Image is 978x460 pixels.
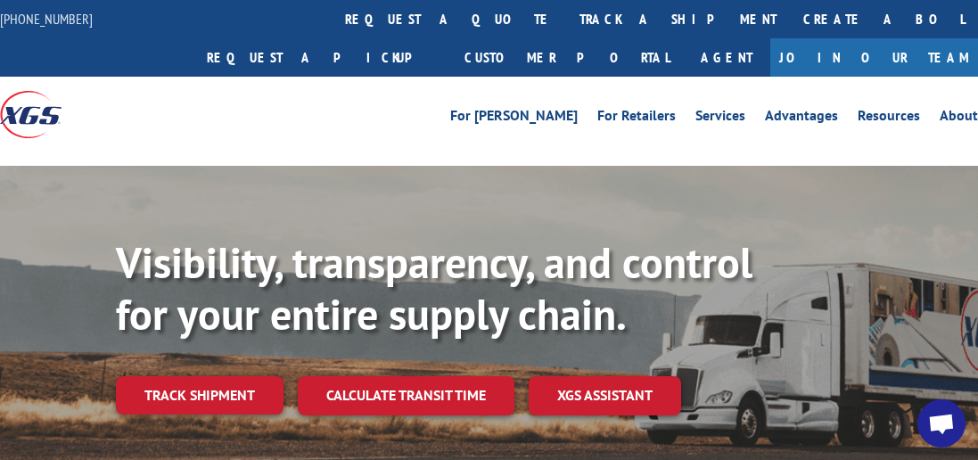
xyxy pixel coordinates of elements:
[116,234,752,341] b: Visibility, transparency, and control for your entire supply chain.
[193,38,451,77] a: Request a pickup
[765,109,838,128] a: Advantages
[940,109,978,128] a: About
[917,399,966,448] div: Open chat
[450,109,578,128] a: For [PERSON_NAME]
[695,109,745,128] a: Services
[858,109,920,128] a: Resources
[597,109,676,128] a: For Retailers
[451,38,683,77] a: Customer Portal
[298,376,514,415] a: Calculate transit time
[116,376,284,414] a: Track shipment
[529,376,681,415] a: XGS ASSISTANT
[683,38,770,77] a: Agent
[770,38,978,77] a: Join Our Team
